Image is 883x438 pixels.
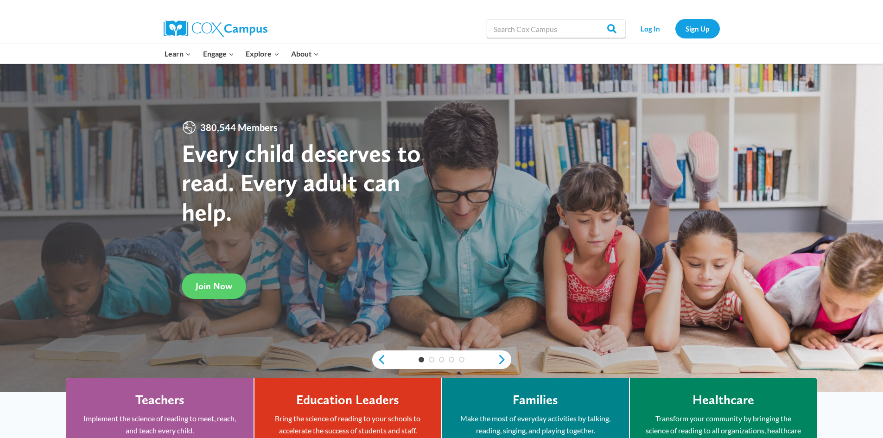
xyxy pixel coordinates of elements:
[372,354,386,365] a: previous
[196,280,232,292] span: Join Now
[203,48,234,60] span: Engage
[268,413,427,436] p: Bring the science of reading to your schools to accelerate the success of students and staff.
[439,357,445,362] a: 3
[165,48,191,60] span: Learn
[449,357,454,362] a: 4
[630,19,720,38] nav: Secondary Navigation
[182,138,421,227] strong: Every child deserves to read. Every adult can help.
[630,19,671,38] a: Log In
[497,354,511,365] a: next
[80,413,240,436] p: Implement the science of reading to meet, reach, and teach every child.
[692,392,754,408] h4: Healthcare
[291,48,319,60] span: About
[197,120,281,135] span: 380,544 Members
[372,350,511,369] div: content slider buttons
[159,44,325,63] nav: Primary Navigation
[182,273,246,299] a: Join Now
[456,413,615,436] p: Make the most of everyday activities by talking, reading, singing, and playing together.
[459,357,464,362] a: 5
[513,392,558,408] h4: Families
[246,48,279,60] span: Explore
[135,392,184,408] h4: Teachers
[675,19,720,38] a: Sign Up
[487,19,626,38] input: Search Cox Campus
[296,392,399,408] h4: Education Leaders
[419,357,424,362] a: 1
[164,20,267,37] img: Cox Campus
[429,357,434,362] a: 2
